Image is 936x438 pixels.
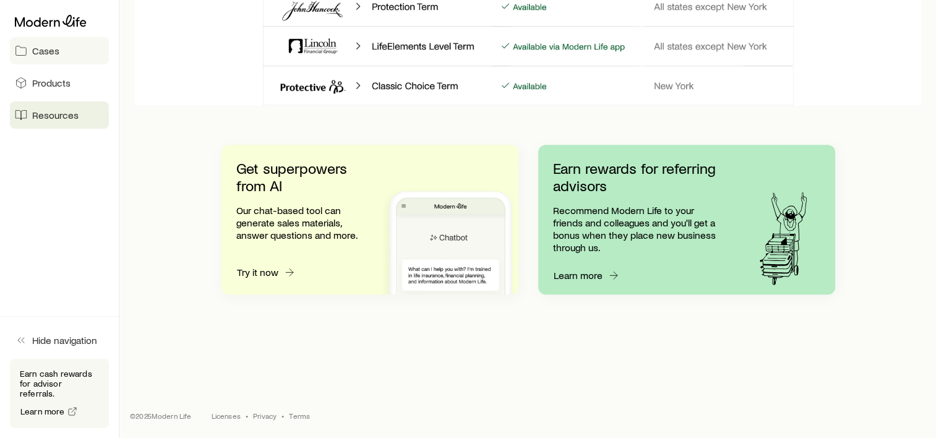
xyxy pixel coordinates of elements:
button: Try it now [236,265,296,280]
div: Earn cash rewards for advisor referrals.Learn more [10,359,109,428]
p: © 2025 Modern Life [130,411,192,421]
a: Cases [10,37,109,64]
span: Learn more [20,407,65,416]
img: Get superpowers from AI [383,182,518,294]
span: Resources [32,109,79,121]
p: Get superpowers from AI [236,160,369,194]
span: Products [32,77,71,89]
a: Licenses [212,411,241,421]
span: Cases [32,45,59,57]
a: Terms [289,411,310,421]
p: Our chat-based tool can generate sales materials, answer questions and more. [236,204,369,241]
a: Resources [10,101,109,129]
button: Hide navigation [10,327,109,354]
span: • [246,411,248,421]
p: Earn cash rewards for advisor referrals. [20,369,99,398]
span: • [281,411,284,421]
p: Recommend Modern Life to your friends and colleagues and you'll get a bonus when they place new b... [553,204,721,254]
button: Learn more [553,268,620,283]
span: Hide navigation [32,334,97,346]
a: Products [10,69,109,97]
p: Earn rewards for referring advisors [553,160,721,194]
a: Privacy [253,411,277,421]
